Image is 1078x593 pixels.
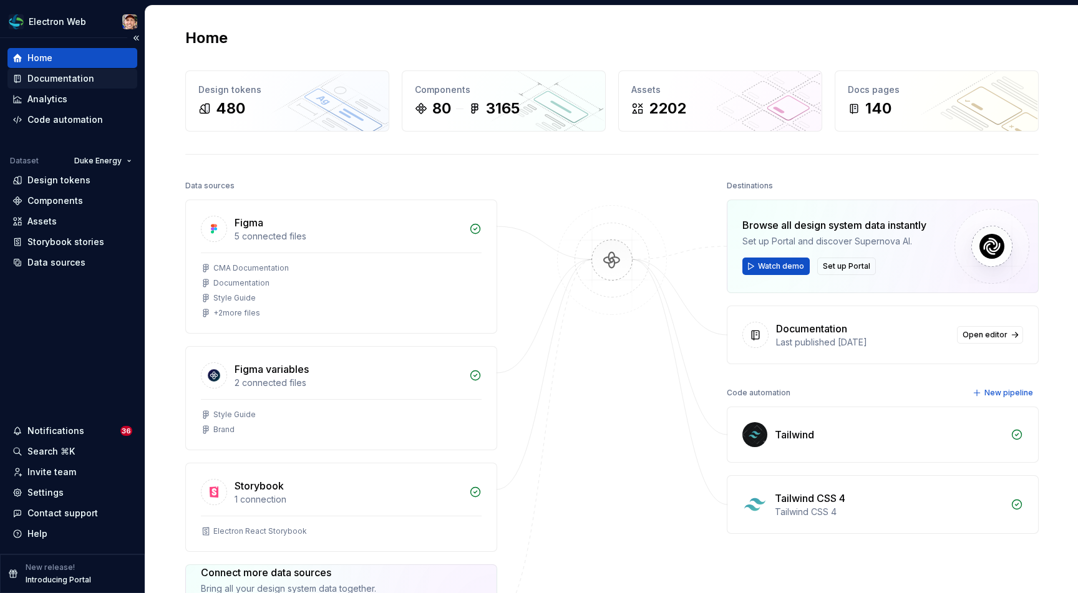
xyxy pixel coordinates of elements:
[865,99,891,118] div: 140
[7,110,137,130] a: Code automation
[618,70,822,132] a: Assets2202
[27,445,75,458] div: Search ⌘K
[185,177,235,195] div: Data sources
[213,526,307,536] div: Electron React Storybook
[27,486,64,499] div: Settings
[969,384,1039,402] button: New pipeline
[7,48,137,68] a: Home
[27,195,83,207] div: Components
[27,93,67,105] div: Analytics
[213,308,260,318] div: + 2 more files
[74,156,122,166] span: Duke Energy
[235,377,462,389] div: 2 connected files
[7,441,137,461] button: Search ⌘K
[742,258,810,275] button: Watch demo
[848,84,1026,96] div: Docs pages
[27,174,90,186] div: Design tokens
[235,493,462,506] div: 1 connection
[26,575,91,585] p: Introducing Portal
[835,70,1039,132] a: Docs pages140
[7,421,137,441] button: Notifications36
[957,326,1023,344] a: Open editor
[10,156,39,166] div: Dataset
[649,99,686,118] div: 2202
[26,562,75,572] p: New release!
[213,410,256,420] div: Style Guide
[415,84,593,96] div: Components
[963,330,1008,340] span: Open editor
[742,235,926,248] div: Set up Portal and discover Supernova AI.
[775,491,845,506] div: Tailwind CSS 4
[27,72,94,85] div: Documentation
[984,388,1033,398] span: New pipeline
[185,70,389,132] a: Design tokens480
[201,565,376,580] div: Connect more data sources
[486,99,520,118] div: 3165
[27,425,84,437] div: Notifications
[27,113,103,126] div: Code automation
[7,503,137,523] button: Contact support
[7,170,137,190] a: Design tokens
[213,293,256,303] div: Style Guide
[213,278,269,288] div: Documentation
[817,258,876,275] button: Set up Portal
[742,218,926,233] div: Browse all design system data instantly
[7,253,137,272] a: Data sources
[122,14,137,29] img: Chris Greufe
[198,84,376,96] div: Design tokens
[27,52,52,64] div: Home
[402,70,606,132] a: Components803165
[631,84,809,96] div: Assets
[758,261,804,271] span: Watch demo
[120,426,132,436] span: 36
[27,256,85,269] div: Data sources
[29,16,86,28] div: Electron Web
[127,29,145,47] button: Collapse sidebar
[727,384,790,402] div: Code automation
[776,336,949,349] div: Last published [DATE]
[235,478,284,493] div: Storybook
[69,152,137,170] button: Duke Energy
[235,230,462,243] div: 5 connected files
[776,321,847,336] div: Documentation
[775,427,814,442] div: Tailwind
[185,463,497,552] a: Storybook1 connectionElectron React Storybook
[185,200,497,334] a: Figma5 connected filesCMA DocumentationDocumentationStyle Guide+2more files
[216,99,245,118] div: 480
[213,425,235,435] div: Brand
[27,236,104,248] div: Storybook stories
[2,8,142,35] button: Electron WebChris Greufe
[213,263,289,273] div: CMA Documentation
[27,507,98,519] div: Contact support
[823,261,870,271] span: Set up Portal
[7,524,137,544] button: Help
[7,69,137,89] a: Documentation
[7,211,137,231] a: Assets
[7,483,137,503] a: Settings
[185,28,228,48] h2: Home
[7,232,137,252] a: Storybook stories
[27,528,47,540] div: Help
[185,346,497,450] a: Figma variables2 connected filesStyle GuideBrand
[775,506,1003,518] div: Tailwind CSS 4
[432,99,451,118] div: 80
[7,89,137,109] a: Analytics
[7,191,137,211] a: Components
[7,462,137,482] a: Invite team
[235,215,263,230] div: Figma
[9,14,24,29] img: f6f21888-ac52-4431-a6ea-009a12e2bf23.png
[235,362,309,377] div: Figma variables
[27,466,76,478] div: Invite team
[27,215,57,228] div: Assets
[727,177,773,195] div: Destinations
